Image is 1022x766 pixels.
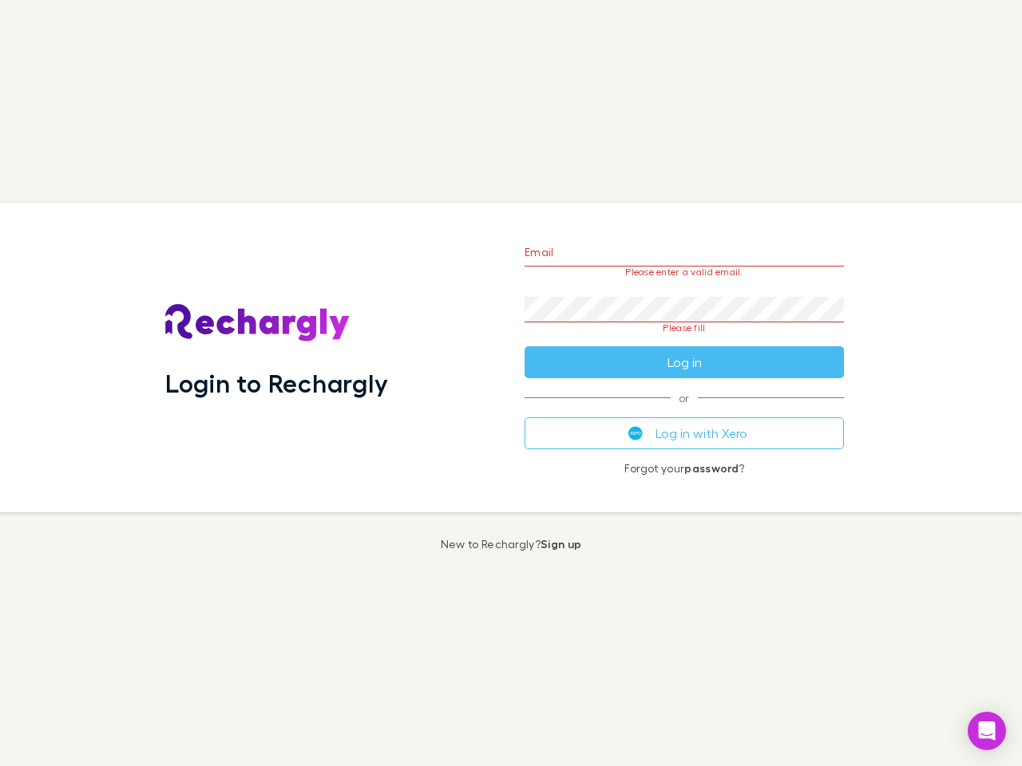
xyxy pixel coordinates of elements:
p: Please fill [525,322,844,334]
img: Rechargly's Logo [165,304,351,342]
button: Log in [525,346,844,378]
button: Log in with Xero [525,417,844,449]
div: Open Intercom Messenger [968,712,1006,750]
p: Forgot your ? [525,462,844,475]
p: Please enter a valid email. [525,267,844,278]
p: New to Rechargly? [441,538,582,551]
img: Xero's logo [628,426,643,440]
a: password [684,461,739,475]
a: Sign up [541,537,581,551]
h1: Login to Rechargly [165,368,388,398]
